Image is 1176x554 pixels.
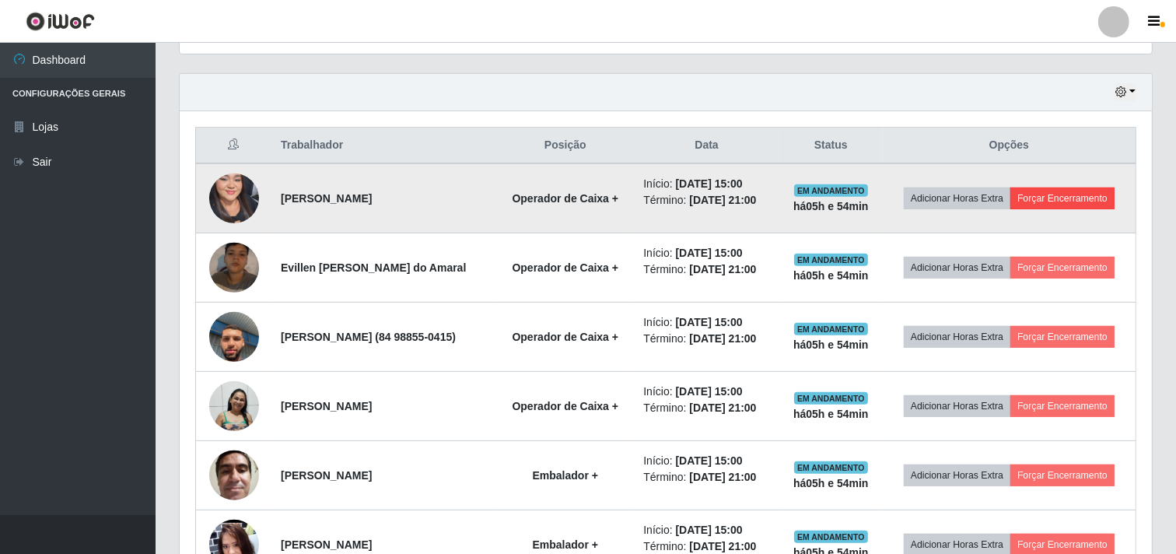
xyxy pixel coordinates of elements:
img: 1750900029799.jpeg [209,145,259,252]
span: EM ANDAMENTO [794,392,868,405]
strong: [PERSON_NAME] [281,192,372,205]
th: Status [779,128,883,164]
li: Término: [643,192,770,209]
button: Adicionar Horas Extra [904,188,1010,209]
time: [DATE] 21:00 [689,540,756,552]
button: Adicionar Horas Extra [904,257,1010,279]
time: [DATE] 21:00 [689,263,756,275]
th: Data [634,128,779,164]
li: Início: [643,176,770,192]
li: Término: [643,331,770,347]
button: Adicionar Horas Extra [904,326,1010,348]
strong: [PERSON_NAME] [281,400,372,412]
li: Início: [643,522,770,538]
strong: Evillen [PERSON_NAME] do Amaral [281,261,466,274]
li: Término: [643,261,770,278]
time: [DATE] 15:00 [676,177,743,190]
time: [DATE] 21:00 [689,194,756,206]
li: Início: [643,314,770,331]
span: EM ANDAMENTO [794,323,868,335]
th: Posição [496,128,634,164]
time: [DATE] 21:00 [689,471,756,483]
span: EM ANDAMENTO [794,461,868,474]
strong: [PERSON_NAME] [281,538,372,551]
strong: há 05 h e 54 min [793,269,869,282]
strong: Operador de Caixa + [513,261,619,274]
button: Forçar Encerramento [1010,465,1115,486]
button: Forçar Encerramento [1010,257,1115,279]
strong: há 05 h e 54 min [793,408,869,420]
li: Início: [643,384,770,400]
time: [DATE] 15:00 [676,454,743,467]
time: [DATE] 21:00 [689,401,756,414]
li: Término: [643,400,770,416]
strong: há 05 h e 54 min [793,477,869,489]
img: CoreUI Logo [26,12,95,31]
strong: [PERSON_NAME] (84 98855-0415) [281,331,456,343]
th: Trabalhador [271,128,496,164]
li: Término: [643,469,770,486]
button: Forçar Encerramento [1010,326,1115,348]
span: EM ANDAMENTO [794,254,868,266]
button: Forçar Encerramento [1010,188,1115,209]
button: Forçar Encerramento [1010,395,1115,417]
button: Adicionar Horas Extra [904,395,1010,417]
button: Adicionar Horas Extra [904,465,1010,486]
li: Início: [643,453,770,469]
strong: Operador de Caixa + [513,400,619,412]
span: EM ANDAMENTO [794,531,868,543]
img: 1606512880080.jpeg [209,442,259,508]
strong: Operador de Caixa + [513,331,619,343]
strong: Embalador + [533,469,598,482]
strong: Embalador + [533,538,598,551]
strong: Operador de Caixa + [513,192,619,205]
img: 1752607957253.jpeg [209,293,259,381]
li: Início: [643,245,770,261]
strong: há 05 h e 54 min [793,338,869,351]
time: [DATE] 15:00 [676,385,743,398]
strong: há 05 h e 54 min [793,200,869,212]
img: 1756832131053.jpeg [209,380,259,432]
strong: [PERSON_NAME] [281,469,372,482]
time: [DATE] 15:00 [676,316,743,328]
time: [DATE] 15:00 [676,524,743,536]
th: Opções [883,128,1136,164]
time: [DATE] 21:00 [689,332,756,345]
time: [DATE] 15:00 [676,247,743,259]
img: 1751338751212.jpeg [209,223,259,312]
span: EM ANDAMENTO [794,184,868,197]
